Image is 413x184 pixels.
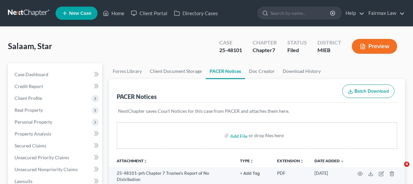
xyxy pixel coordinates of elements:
[171,7,221,19] a: Directory Cases
[15,95,42,101] span: Client Profile
[391,162,406,177] iframe: Intercom live chat
[253,39,277,46] div: Chapter
[15,178,32,184] span: Lawsuits
[8,41,52,51] span: Salaam, Star
[277,158,304,163] a: Extensionunfold_more
[15,83,43,89] span: Credit Report
[270,7,331,19] input: Search by name...
[9,69,102,80] a: Case Dashboard
[287,39,307,46] div: Status
[354,88,389,94] span: Batch Download
[365,7,405,19] a: Fairmax Law
[342,7,364,19] a: Help
[245,63,279,79] a: Doc Creator
[279,63,325,79] a: Download History
[340,159,344,163] i: expand_more
[100,7,128,19] a: Home
[314,158,344,163] a: Date Added expand_more
[287,46,307,54] div: Filed
[117,93,157,101] div: PACER Notices
[9,80,102,92] a: Credit Report
[128,7,171,19] a: Client Portal
[404,162,409,167] span: 4
[15,72,48,77] span: Case Dashboard
[15,107,43,113] span: Real Property
[69,11,91,16] span: New Case
[240,171,260,176] button: + Add Tag
[249,132,284,139] div: or drop files here
[9,164,102,175] a: Unsecured Nonpriority Claims
[253,46,277,54] div: Chapter
[15,131,51,137] span: Property Analysis
[15,119,52,125] span: Personal Property
[250,159,254,163] i: unfold_more
[15,155,69,160] span: Unsecured Priority Claims
[15,167,78,172] span: Unsecured Nonpriority Claims
[342,84,394,98] button: Batch Download
[9,140,102,152] a: Secured Claims
[219,46,242,54] div: 25-48101
[272,47,275,53] span: 7
[117,158,147,163] a: Attachmentunfold_more
[109,63,146,79] a: Forms Library
[240,170,267,176] a: + Add Tag
[9,152,102,164] a: Unsecured Priority Claims
[146,63,206,79] a: Client Document Storage
[144,159,147,163] i: unfold_more
[219,39,242,46] div: Case
[118,108,396,114] p: NextChapter saves Court Notices for this case from PACER and attaches them here.
[9,128,102,140] a: Property Analysis
[300,159,304,163] i: unfold_more
[206,63,245,79] a: PACER Notices
[317,39,341,46] div: District
[352,39,397,54] button: Preview
[15,143,46,148] span: Secured Claims
[317,46,341,54] div: MIEB
[240,159,254,163] button: TYPEunfold_more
